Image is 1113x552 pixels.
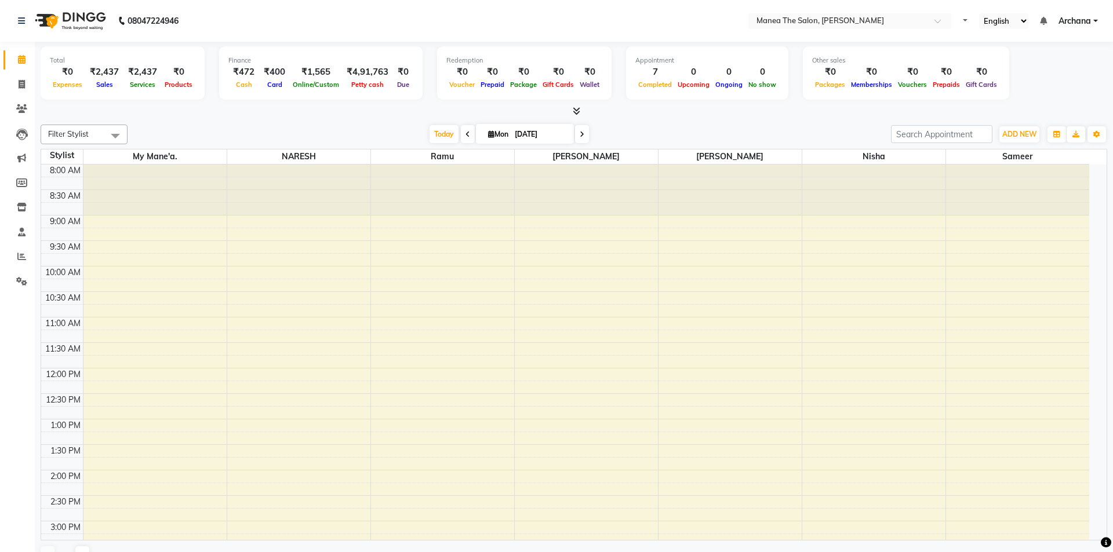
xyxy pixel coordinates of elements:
[83,149,227,164] span: My Mane'a.
[577,65,602,79] div: ₹0
[802,149,945,164] span: nisha
[290,81,342,89] span: Online/Custom
[485,130,511,138] span: Mon
[43,368,83,381] div: 12:00 PM
[478,65,507,79] div: ₹0
[812,65,848,79] div: ₹0
[50,56,195,65] div: Total
[348,81,387,89] span: Petty cash
[446,56,602,65] div: Redemption
[162,65,195,79] div: ₹0
[1002,130,1036,138] span: ADD NEW
[128,5,179,37] b: 08047224946
[93,81,116,89] span: Sales
[123,65,162,79] div: ₹2,437
[515,149,658,164] span: [PERSON_NAME]
[891,125,992,143] input: Search Appointment
[812,81,848,89] span: Packages
[227,149,370,164] span: NARESH
[48,215,83,228] div: 9:00 AM
[540,81,577,89] span: Gift Cards
[50,65,85,79] div: ₹0
[43,266,83,279] div: 10:00 AM
[48,241,83,253] div: 9:30 AM
[745,81,779,89] span: No show
[48,419,83,432] div: 1:00 PM
[48,470,83,482] div: 2:00 PM
[507,65,540,79] div: ₹0
[712,65,745,79] div: 0
[85,65,123,79] div: ₹2,437
[43,394,83,406] div: 12:30 PM
[446,81,478,89] span: Voucher
[43,292,83,304] div: 10:30 AM
[30,5,109,37] img: logo
[43,317,83,330] div: 11:00 AM
[264,81,285,89] span: Card
[712,81,745,89] span: Ongoing
[394,81,412,89] span: Due
[963,81,1000,89] span: Gift Cards
[848,65,895,79] div: ₹0
[946,149,1090,164] span: Sameer
[848,81,895,89] span: Memberships
[895,81,930,89] span: Vouchers
[41,149,83,162] div: Stylist
[812,56,1000,65] div: Other sales
[393,65,413,79] div: ₹0
[1059,15,1091,27] span: Archana
[342,65,393,79] div: ₹4,91,763
[233,81,255,89] span: Cash
[635,81,675,89] span: Completed
[895,65,930,79] div: ₹0
[48,496,83,508] div: 2:30 PM
[228,65,259,79] div: ₹472
[446,65,478,79] div: ₹0
[48,521,83,533] div: 3:00 PM
[259,65,290,79] div: ₹400
[511,126,569,143] input: 2025-09-01
[540,65,577,79] div: ₹0
[48,129,89,138] span: Filter Stylist
[675,65,712,79] div: 0
[635,56,779,65] div: Appointment
[659,149,802,164] span: [PERSON_NAME]
[577,81,602,89] span: Wallet
[507,81,540,89] span: Package
[430,125,459,143] span: Today
[999,126,1039,142] button: ADD NEW
[635,65,675,79] div: 7
[228,56,413,65] div: Finance
[290,65,342,79] div: ₹1,565
[675,81,712,89] span: Upcoming
[930,65,963,79] div: ₹0
[48,190,83,202] div: 8:30 AM
[963,65,1000,79] div: ₹0
[127,81,158,89] span: Services
[43,343,83,355] div: 11:30 AM
[50,81,85,89] span: Expenses
[48,445,83,457] div: 1:30 PM
[371,149,514,164] span: Ramu
[745,65,779,79] div: 0
[162,81,195,89] span: Products
[930,81,963,89] span: Prepaids
[48,164,83,177] div: 8:00 AM
[478,81,507,89] span: Prepaid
